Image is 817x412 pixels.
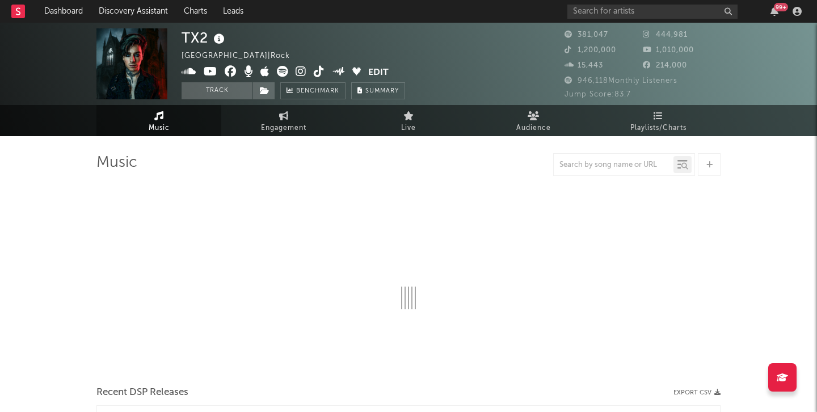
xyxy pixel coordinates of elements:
[280,82,346,99] a: Benchmark
[643,62,687,69] span: 214,000
[567,5,738,19] input: Search for artists
[296,85,339,98] span: Benchmark
[182,49,303,63] div: [GEOGRAPHIC_DATA] | Rock
[630,121,687,135] span: Playlists/Charts
[596,105,721,136] a: Playlists/Charts
[471,105,596,136] a: Audience
[565,47,616,54] span: 1,200,000
[774,3,788,11] div: 99 +
[365,88,399,94] span: Summary
[673,389,721,396] button: Export CSV
[149,121,170,135] span: Music
[346,105,471,136] a: Live
[565,91,631,98] span: Jump Score: 83.7
[516,121,551,135] span: Audience
[182,82,252,99] button: Track
[770,7,778,16] button: 99+
[261,121,306,135] span: Engagement
[96,105,221,136] a: Music
[182,28,228,47] div: TX2
[401,121,416,135] span: Live
[565,31,608,39] span: 381,047
[368,66,389,80] button: Edit
[565,77,677,85] span: 946,118 Monthly Listeners
[96,386,188,400] span: Recent DSP Releases
[351,82,405,99] button: Summary
[221,105,346,136] a: Engagement
[565,62,603,69] span: 15,443
[643,47,694,54] span: 1,010,000
[554,161,673,170] input: Search by song name or URL
[643,31,688,39] span: 444,981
